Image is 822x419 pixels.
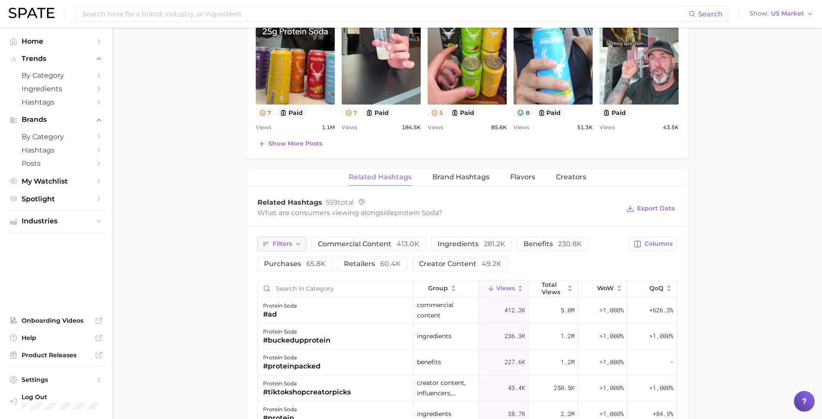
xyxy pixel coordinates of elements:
[402,122,421,133] span: 184.5k
[637,205,675,212] span: Export Data
[22,334,91,342] span: Help
[649,285,663,292] span: QoQ
[600,384,624,392] span: >1,000%
[263,352,321,363] div: protein soda
[258,324,677,349] button: protein soda#buckedupproteiningredients236.3k1.2m>1,000%>1,000%
[22,71,91,79] span: by Category
[342,122,357,133] span: Views
[349,173,412,181] span: Related Hashtags
[318,241,419,248] span: commercial content
[22,195,91,203] span: Spotlight
[326,198,354,206] span: total
[22,98,91,106] span: Hashtags
[663,122,679,133] span: 43.5k
[428,122,443,133] span: Views
[414,280,479,297] button: group
[597,285,614,292] span: WoW
[644,240,673,248] span: Columns
[7,157,105,170] a: Posts
[380,260,401,268] span: 60.4k
[514,108,533,117] button: 8
[22,351,91,359] span: Product Releases
[624,203,677,215] button: Export Data
[258,349,677,375] button: protein soda#proteinpackedbenefits227.6k1.2m>1,000%-
[600,122,615,133] span: Views
[22,159,91,168] span: Posts
[600,306,624,314] span: >1,000%
[264,260,326,267] span: purchases
[257,237,306,251] button: Filters
[491,122,507,133] span: 85.6k
[306,260,326,268] span: 65.8k
[22,317,91,324] span: Onboarding Videos
[482,260,501,268] span: 49.2k
[508,383,525,393] span: 43.4k
[428,108,447,117] button: 5
[256,138,324,150] button: Show more posts
[578,280,627,297] button: WoW
[432,173,489,181] span: Brand Hashtags
[256,108,275,117] button: 7
[649,384,673,392] span: >1,000%
[258,375,677,401] button: protein soda#tiktokshopcreatorpickscreator content, influencers, retailers43.4k250.5k>1,000%>1,000%
[496,285,515,292] span: Views
[22,376,91,384] span: Settings
[9,8,54,18] img: SPATE
[529,280,578,297] button: Total Views
[653,409,673,419] span: +84.9%
[394,209,438,217] span: protein soda
[7,143,105,157] a: Hashtags
[600,358,624,366] span: >1,000%
[627,280,676,297] button: QoQ
[419,260,501,267] span: creator content
[263,361,321,371] div: #proteinpacked
[263,404,297,415] div: protein soda
[342,108,361,117] button: 7
[417,409,451,419] span: ingredients
[505,331,525,341] span: 236.3k
[577,122,593,133] span: 51.3k
[22,393,98,401] span: Log Out
[558,240,582,248] span: 230.8k
[22,133,91,141] span: by Category
[263,301,297,311] div: protein soda
[397,240,419,248] span: 413.0k
[257,207,620,219] div: What are consumers viewing alongside ?
[7,175,105,188] a: My Watchlist
[535,108,565,117] button: paid
[7,69,105,82] a: by Category
[263,387,351,397] div: #tiktokshopcreatorpicks
[362,108,392,117] button: paid
[438,241,505,248] span: ingredients
[561,409,574,419] span: 2.3m
[263,378,351,389] div: protein soda
[542,281,565,295] span: Total Views
[7,82,105,95] a: Ingredients
[7,95,105,109] a: Hashtags
[510,173,535,181] span: Flavors
[81,6,689,21] input: Search here for a brand, industry, or ingredient
[22,177,91,185] span: My Watchlist
[258,280,413,297] input: Search in category
[7,35,105,48] a: Home
[556,173,586,181] span: Creators
[508,409,525,419] span: 38.7k
[484,240,505,248] span: 281.2k
[561,357,574,367] span: 1.2m
[7,331,105,344] a: Help
[268,140,322,147] span: Show more posts
[479,280,528,297] button: Views
[448,108,478,117] button: paid
[698,10,723,18] span: Search
[7,130,105,143] a: by Category
[505,305,525,315] span: 412.3k
[629,237,677,251] button: Columns
[7,373,105,386] a: Settings
[417,357,441,367] span: benefits
[417,300,476,321] span: commercial content
[749,11,768,16] span: Show
[7,390,105,412] a: Log out. Currently logged in with e-mail alyssa@spate.nyc.
[257,198,322,206] span: Related Hashtags
[428,285,448,292] span: group
[276,108,306,117] button: paid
